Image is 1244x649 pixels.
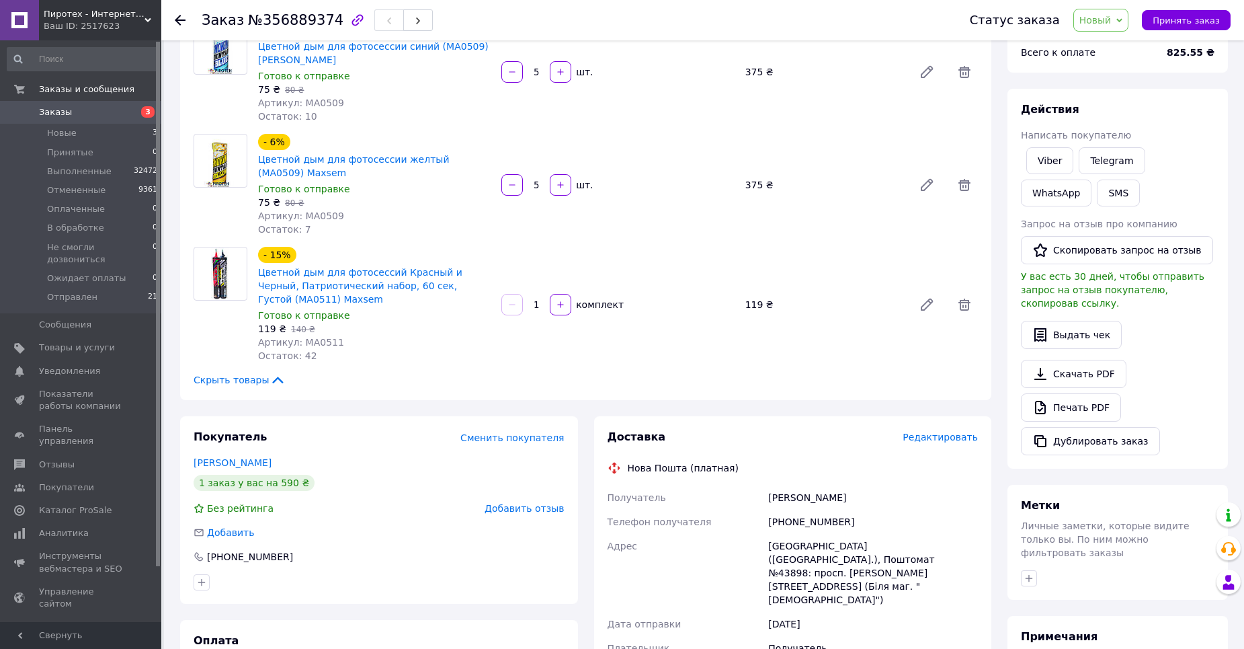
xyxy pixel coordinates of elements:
[1097,180,1140,206] button: SMS
[573,65,594,79] div: шт.
[951,171,978,198] span: Удалить
[47,147,93,159] span: Принятые
[1021,180,1091,206] a: WhatsApp
[903,432,978,443] span: Редактировать
[913,171,940,198] a: Редактировать
[153,203,157,215] span: 0
[573,298,625,311] div: комплект
[1021,427,1160,455] button: Дублировать заказ
[39,550,124,574] span: Инструменты вебмастера и SEO
[740,295,908,314] div: 119 ₴
[47,222,104,234] span: В обработке
[39,527,89,539] span: Аналитика
[258,224,311,235] span: Остаток: 7
[39,459,75,471] span: Отзывы
[194,475,315,491] div: 1 заказ у вас на 590 ₴
[608,619,681,629] span: Дата отправки
[913,291,940,318] a: Редактировать
[1079,147,1145,174] a: Telegram
[47,203,105,215] span: Оплаченные
[970,13,1060,27] div: Статус заказа
[207,527,254,538] span: Добавить
[206,550,294,564] div: [PHONE_NUMBER]
[248,12,343,28] span: №356889374
[44,8,144,20] span: Пиротех - Интернет-магазин
[258,197,280,208] span: 75 ₴
[951,291,978,318] span: Удалить
[39,586,124,610] span: Управление сайтом
[608,430,666,443] span: Доставка
[608,517,712,527] span: Телефон получателя
[258,211,344,221] span: Артикул: MA0509
[1021,219,1177,229] span: Запрос на отзыв про компанию
[194,373,286,387] span: Скрыть товары
[202,12,244,28] span: Заказ
[194,634,239,647] span: Оплата
[1021,393,1121,422] a: Печать PDF
[1021,521,1190,558] span: Личные заметки, которые видите только вы. По ним можно фильтровать заказы
[258,184,350,194] span: Готово к отправке
[175,13,185,27] div: Вернуться назад
[153,127,157,139] span: 3
[740,176,908,194] div: 375 ₴
[39,504,112,517] span: Каталог ProSale
[460,432,564,443] span: Сменить покупателя
[194,430,267,443] span: Покупатель
[951,59,978,85] span: Удалить
[258,337,344,348] span: Артикул: MA0511
[1021,236,1213,264] button: Скопировать запрос на отзыв
[1167,47,1214,58] b: 825.55 ₴
[1021,499,1060,512] span: Метки
[258,267,462,305] a: Цветной дым для фотосессий Красный и Черный, Патриотический набор, 60 сек, Густой (MA0511) Maxsem
[1142,10,1231,30] button: Принять заказ
[134,165,157,178] span: 32472
[1021,130,1131,141] span: Написать покупателю
[153,222,157,234] span: 0
[39,365,100,377] span: Уведомления
[47,165,112,178] span: Выполненные
[258,134,290,150] div: - 6%
[153,147,157,159] span: 0
[39,342,115,354] span: Товары и услуги
[258,41,489,65] a: Цветной дым для фотосессии синий (MA0509) [PERSON_NAME]
[608,541,637,551] span: Адрес
[199,22,242,74] img: Цветной дым для фотосессии синий (MA0509) Maxsem
[285,198,304,208] span: 80 ₴
[7,47,159,71] input: Поиск
[39,83,134,96] span: Заказы и сообщения
[211,247,230,300] img: Цветной дым для фотосессий Красный и Черный, Патриотический набор, 60 сек, Густой (MA0511) Maxsem
[1026,147,1073,174] a: Viber
[573,178,594,192] div: шт.
[1021,103,1079,116] span: Действия
[148,291,157,303] span: 21
[141,106,155,118] span: 3
[47,127,77,139] span: Новые
[765,534,981,612] div: [GEOGRAPHIC_DATA] ([GEOGRAPHIC_DATA].), Поштомат №43898: просп. [PERSON_NAME][STREET_ADDRESS] (Бі...
[1021,271,1204,309] span: У вас есть 30 дней, чтобы отправить запрос на отзыв покупателю, скопировав ссылку.
[291,325,315,334] span: 140 ₴
[153,241,157,266] span: 0
[285,85,304,95] span: 80 ₴
[47,184,106,196] span: Отмененные
[1079,15,1112,26] span: Новый
[39,388,124,412] span: Показатели работы компании
[258,247,296,263] div: - 15%
[39,319,91,331] span: Сообщения
[47,272,126,284] span: Ожидает оплаты
[258,71,350,81] span: Готово к отправке
[258,350,317,361] span: Остаток: 42
[39,482,94,494] span: Покупатели
[200,135,241,187] img: Цветной дым для фотосессии желтый (MA0509) Maxsem
[624,461,742,475] div: Нова Пошта (платная)
[1153,15,1220,26] span: Принять заказ
[207,503,274,514] span: Без рейтинга
[258,310,350,321] span: Готово к отправке
[138,184,157,196] span: 9361
[194,457,272,468] a: [PERSON_NAME]
[39,106,72,118] span: Заказы
[39,423,124,447] span: Панель управления
[153,272,157,284] span: 0
[44,20,161,32] div: Ваш ID: 2517623
[1021,360,1126,388] a: Скачать PDF
[765,510,981,534] div: [PHONE_NUMBER]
